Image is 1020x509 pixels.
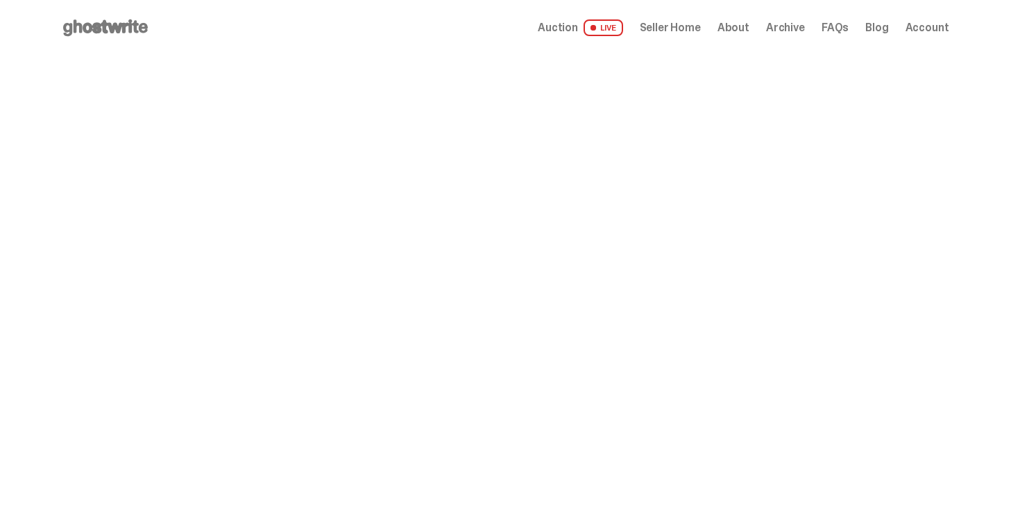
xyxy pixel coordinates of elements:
[865,22,888,33] a: Blog
[538,19,622,36] a: Auction LIVE
[640,22,701,33] a: Seller Home
[717,22,749,33] a: About
[822,22,849,33] a: FAQs
[584,19,623,36] span: LIVE
[538,22,578,33] span: Auction
[766,22,805,33] a: Archive
[906,22,949,33] a: Account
